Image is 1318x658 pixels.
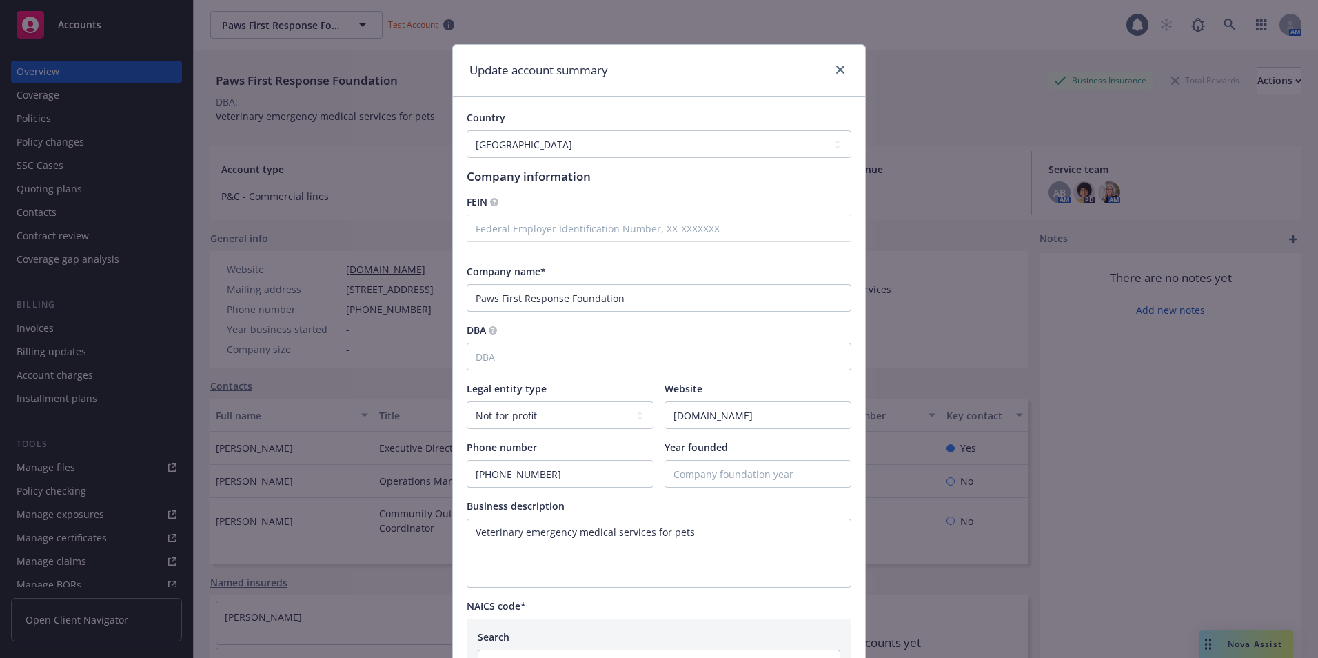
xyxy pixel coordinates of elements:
span: Business description [467,499,565,512]
input: Federal Employer Identification Number, XX-XXXXXXX [467,215,851,242]
span: Phone number [467,441,537,454]
span: Search [478,630,509,644]
span: NAICS code* [467,599,526,612]
span: Website [665,382,702,395]
input: Company foundation year [665,461,851,487]
input: Enter phone number [467,461,653,487]
input: Enter URL [665,402,851,428]
span: Legal entity type [467,382,547,395]
h1: Company information [467,169,851,183]
h1: Update account summary [469,61,608,79]
span: Company name* [467,265,546,278]
span: DBA [467,323,486,337]
span: FEIN [467,195,487,208]
input: DBA [467,343,851,370]
textarea: Enter business description [467,519,851,588]
a: close [832,61,849,78]
input: Company name [467,284,851,312]
span: Year founded [665,441,728,454]
span: Country [467,111,505,124]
